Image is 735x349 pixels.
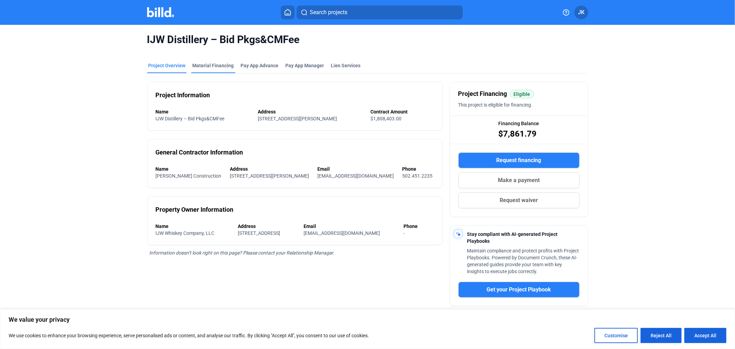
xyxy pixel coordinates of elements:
[331,62,361,69] div: Lien Services
[402,173,432,179] span: 502.451.2235
[156,148,243,157] div: General Contractor Information
[230,166,310,172] div: Address
[458,102,533,108] span: This project is eligible for financing.
[149,62,186,69] div: Project Overview
[500,196,538,205] span: Request waiver
[258,116,337,121] span: [STREET_ADDRESS][PERSON_NAME]
[156,116,225,121] span: IJW Distillery – Bid Pkgs&CMFee
[258,108,364,115] div: Address
[467,248,579,274] span: Maintain compliance and protect profits with Project Playbooks. Powered by Document Crunch, these...
[370,116,401,121] span: $1,808,403.00
[9,316,726,324] p: We value your privacy
[487,286,551,294] span: Get your Project Playbook
[230,173,309,179] span: [STREET_ADDRESS][PERSON_NAME]
[510,90,534,98] mat-chip: Eligible
[156,90,210,100] div: Project Information
[467,231,558,244] span: Stay compliant with AI-generated Project Playbooks
[499,120,539,127] span: Financing Balance
[156,205,234,215] div: Property Owner Information
[238,230,280,236] span: [STREET_ADDRESS]
[574,6,588,19] button: JK
[499,128,537,139] span: $7,861.79
[241,62,279,69] div: Pay App Advance
[156,166,223,172] div: Name
[147,7,174,17] img: Billd Company Logo
[156,108,251,115] div: Name
[286,62,324,69] span: Pay App Manager
[156,173,222,179] span: [PERSON_NAME] Construction
[304,223,397,230] div: Email
[458,192,580,208] button: Request waiver
[304,230,380,236] span: [EMAIL_ADDRESS][DOMAIN_NAME]
[594,328,638,343] button: Customise
[404,223,434,230] div: Phone
[404,230,405,236] span: -
[297,6,463,19] button: Search projects
[641,328,682,343] button: Reject All
[147,33,588,46] span: IJW Distillery – Bid Pkgs&CMFee
[238,223,297,230] div: Address
[684,328,726,343] button: Accept All
[498,176,540,185] span: Make a payment
[310,8,347,17] span: Search projects
[156,223,231,230] div: Name
[458,172,580,188] button: Make a payment
[458,152,580,168] button: Request financing
[497,156,541,164] span: Request financing
[150,250,335,256] span: Information doesn’t look right on this page? Please contact your Relationship Manager.
[370,108,434,115] div: Contract Amount
[458,282,580,298] button: Get your Project Playbook
[402,166,434,172] div: Phone
[578,8,584,17] span: JK
[9,331,369,340] p: We use cookies to enhance your browsing experience, serve personalised ads or content, and analys...
[193,62,234,69] div: Material Financing
[317,166,395,172] div: Email
[156,230,215,236] span: IJW Whiskey Company, LLC
[458,89,507,99] span: Project Financing
[317,173,394,179] span: [EMAIL_ADDRESS][DOMAIN_NAME]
